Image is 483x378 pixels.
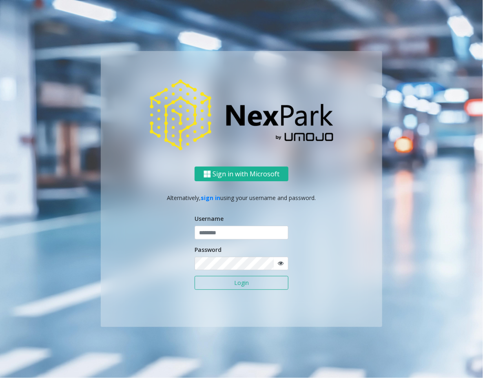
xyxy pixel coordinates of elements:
label: Username [195,214,224,223]
a: sign in [201,194,221,202]
p: Alternatively, using your username and password. [109,193,374,202]
button: Login [195,276,288,290]
button: Sign in with Microsoft [195,167,288,182]
label: Password [195,245,222,254]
